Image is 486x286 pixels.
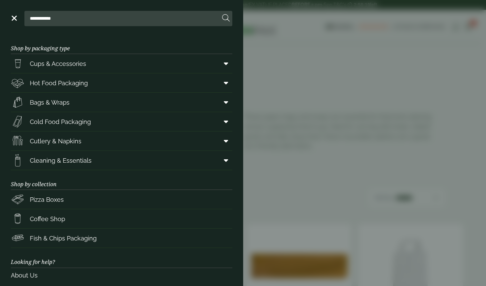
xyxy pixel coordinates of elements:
span: Cutlery & Napkins [30,137,81,146]
a: Pizza Boxes [11,190,232,209]
a: Cold Food Packaging [11,112,232,131]
img: PintNhalf_cup.svg [11,57,24,70]
h3: Looking for help? [11,248,232,268]
a: Cutlery & Napkins [11,131,232,150]
img: Sandwich_box.svg [11,115,24,128]
img: Pizza_boxes.svg [11,193,24,206]
span: Hot Food Packaging [30,78,88,88]
h3: Shop by packaging type [11,34,232,54]
a: Bags & Wraps [11,93,232,112]
a: Hot Food Packaging [11,73,232,92]
a: Coffee Shop [11,209,232,228]
img: Cutlery.svg [11,134,24,148]
a: About Us [11,268,232,283]
span: Coffee Shop [30,214,65,224]
a: Cleaning & Essentials [11,151,232,170]
span: Cleaning & Essentials [30,156,92,165]
img: Paper_carriers.svg [11,95,24,109]
span: Fish & Chips Packaging [30,234,97,243]
h3: Shop by collection [11,170,232,190]
img: FishNchip_box.svg [11,231,24,245]
span: Bags & Wraps [30,98,70,107]
a: Fish & Chips Packaging [11,229,232,248]
img: Deli_box.svg [11,76,24,90]
img: HotDrink_paperCup.svg [11,212,24,226]
span: Pizza Boxes [30,195,64,204]
span: Cold Food Packaging [30,117,91,126]
span: Cups & Accessories [30,59,86,68]
a: Cups & Accessories [11,54,232,73]
img: open-wipe.svg [11,154,24,167]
